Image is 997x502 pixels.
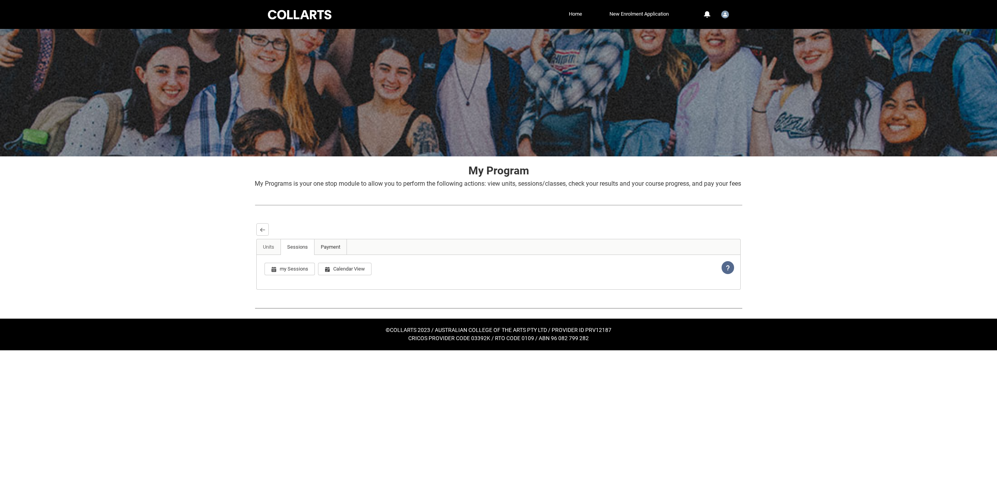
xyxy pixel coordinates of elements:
a: Payment [314,239,347,255]
a: Units [257,239,281,255]
strong: My Program [468,164,529,177]
button: Back [256,223,269,236]
lightning-icon: View Help [722,261,734,274]
img: Student.swijesi.20230079 [721,11,729,18]
span: View Help [722,264,734,270]
a: New Enrolment Application [607,8,671,20]
button: Calendar View [318,263,372,275]
button: User Profile Student.swijesi.20230079 [719,7,731,20]
span: My Programs is your one stop module to allow you to perform the following actions: view units, se... [255,180,741,187]
img: REDU_GREY_LINE [255,304,742,312]
a: Home [567,8,584,20]
button: my Sessions [264,263,315,275]
a: Sessions [281,239,314,255]
img: REDU_GREY_LINE [255,201,742,209]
